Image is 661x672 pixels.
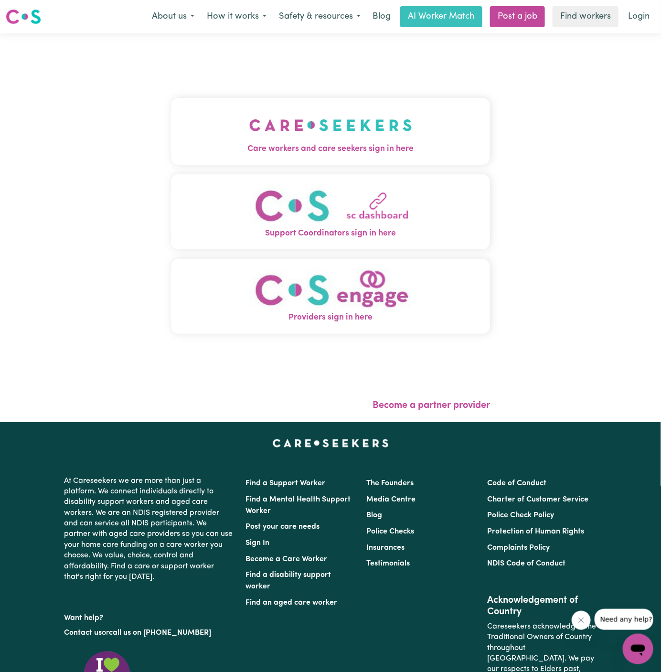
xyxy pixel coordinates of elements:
[490,6,545,27] a: Post a job
[64,629,102,637] a: Contact us
[366,560,410,567] a: Testimonials
[572,611,591,630] iframe: Close message
[373,401,490,410] a: Become a partner provider
[595,609,653,630] iframe: Message from company
[623,634,653,664] iframe: Button to launch messaging window
[109,629,211,637] a: call us on [PHONE_NUMBER]
[273,7,367,27] button: Safety & resources
[366,544,405,552] a: Insurances
[171,143,490,155] span: Care workers and care seekers sign in here
[488,560,566,567] a: NDIS Code of Conduct
[171,311,490,324] span: Providers sign in here
[245,539,269,547] a: Sign In
[245,571,331,590] a: Find a disability support worker
[488,496,589,503] a: Charter of Customer Service
[366,480,414,487] a: The Founders
[553,6,618,27] a: Find workers
[6,8,41,25] img: Careseekers logo
[622,6,655,27] a: Login
[171,259,490,334] button: Providers sign in here
[245,496,351,515] a: Find a Mental Health Support Worker
[64,609,234,623] p: Want help?
[488,480,547,487] a: Code of Conduct
[366,512,382,519] a: Blog
[488,544,550,552] a: Complaints Policy
[245,523,320,531] a: Post your care needs
[64,624,234,642] p: or
[146,7,201,27] button: About us
[245,480,325,487] a: Find a Support Worker
[171,227,490,240] span: Support Coordinators sign in here
[171,174,490,249] button: Support Coordinators sign in here
[245,555,327,563] a: Become a Care Worker
[366,528,414,535] a: Police Checks
[64,472,234,587] p: At Careseekers we are more than just a platform. We connect individuals directly to disability su...
[6,6,41,28] a: Careseekers logo
[488,528,585,535] a: Protection of Human Rights
[367,6,396,27] a: Blog
[366,496,416,503] a: Media Centre
[400,6,482,27] a: AI Worker Match
[171,98,490,165] button: Care workers and care seekers sign in here
[273,439,389,447] a: Careseekers home page
[488,512,554,519] a: Police Check Policy
[245,599,337,607] a: Find an aged care worker
[488,595,597,618] h2: Acknowledgement of Country
[201,7,273,27] button: How it works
